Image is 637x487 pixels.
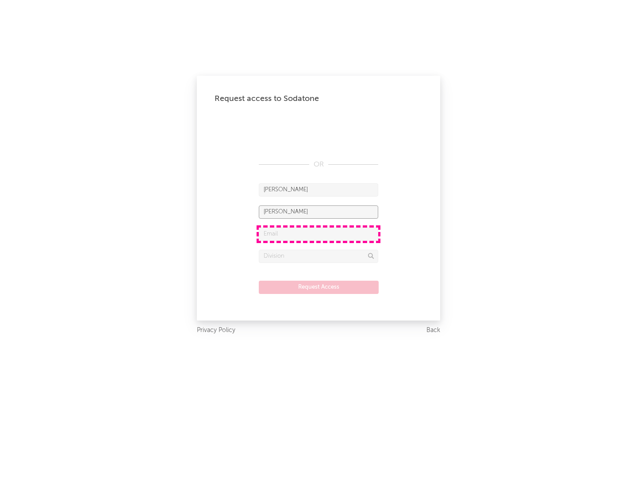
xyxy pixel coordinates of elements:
[426,325,440,336] a: Back
[259,159,378,170] div: OR
[259,281,379,294] button: Request Access
[259,205,378,219] input: Last Name
[259,228,378,241] input: Email
[197,325,235,336] a: Privacy Policy
[215,93,422,104] div: Request access to Sodatone
[259,250,378,263] input: Division
[259,183,378,197] input: First Name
